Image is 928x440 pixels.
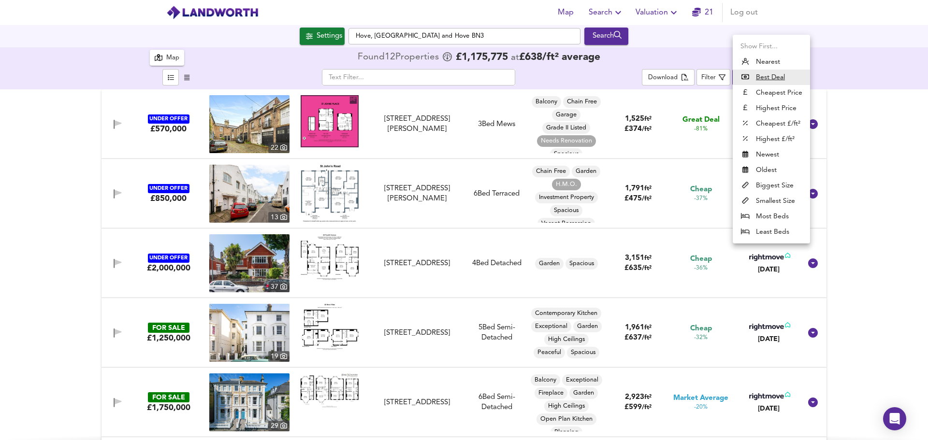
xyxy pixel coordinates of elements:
[733,193,810,209] li: Smallest Size
[733,100,810,116] li: Highest Price
[733,224,810,240] li: Least Beds
[733,147,810,162] li: Newest
[733,54,810,70] li: Nearest
[733,209,810,224] li: Most Beds
[733,162,810,178] li: Oldest
[733,85,810,100] li: Cheapest Price
[756,72,785,82] u: Best Deal
[733,116,810,131] li: Cheapest £/ft²
[883,407,906,430] div: Open Intercom Messenger
[733,131,810,147] li: Highest £/ft²
[733,178,810,193] li: Biggest Size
